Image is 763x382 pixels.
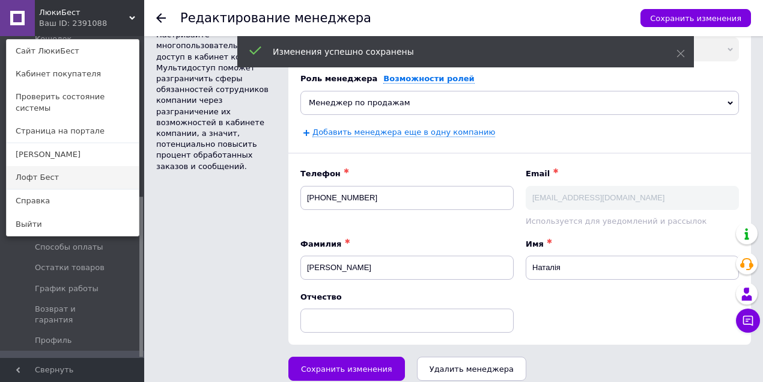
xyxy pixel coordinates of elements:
span: Удалить менеджера [430,365,514,374]
a: [PERSON_NAME] [7,143,139,166]
span: Отчество [300,292,342,301]
span: Email [526,169,550,178]
span: Используется для уведомлений и рассылок [526,217,707,226]
div: Вернуться назад [156,13,166,23]
button: Сохранить изменения [640,9,751,27]
a: Сайт ЛюкиБест [7,40,139,63]
span: Остатки товаров [35,262,105,273]
a: Проверить состояние системы [7,85,139,119]
span: ✱ [553,167,558,175]
h1: Редактирование менеджера [180,11,371,25]
a: Выйти [7,213,139,236]
a: Кабинет покупателя [7,63,139,85]
span: Телефон [300,169,341,178]
input: +38 093 1234567 [300,186,514,210]
span: Имя [526,239,544,248]
span: Способы оплаты [35,242,103,253]
span: Менеджеры [35,356,85,366]
div: Изменения успешно сохранены [273,46,646,58]
span: График работы [35,283,99,294]
div: Роль менеджера [300,73,377,84]
span: Возврат и гарантия [35,304,111,325]
a: Справка [7,189,139,212]
span: Настривайте многопользовательский доступ в кабинет компании. Мультидоступ поможет разграничить сф... [156,30,274,170]
a: Добавить менеджера еще в одну компанию [312,128,495,137]
div: Ваш ID: 2391088 [39,18,90,29]
span: ✱ [344,167,349,175]
span: Сохранить изменения [301,365,392,374]
span: ЛюкиБест [39,7,129,18]
button: Удалить менеджера [417,357,526,381]
button: Сохранить изменения [288,357,405,381]
input: info@gmail.com [526,186,739,210]
span: ✱ [344,237,350,245]
span: Менеджер по продажам [300,91,739,115]
span: Фамилия [300,239,341,248]
span: Профиль [35,335,72,346]
span: ✱ [547,237,552,245]
a: Лофт Бест [7,166,139,189]
a: Возможности ролей [383,74,474,84]
button: Чат с покупателем [736,309,760,333]
a: Страница на портале [7,120,139,143]
span: Сохранить изменения [650,14,741,23]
